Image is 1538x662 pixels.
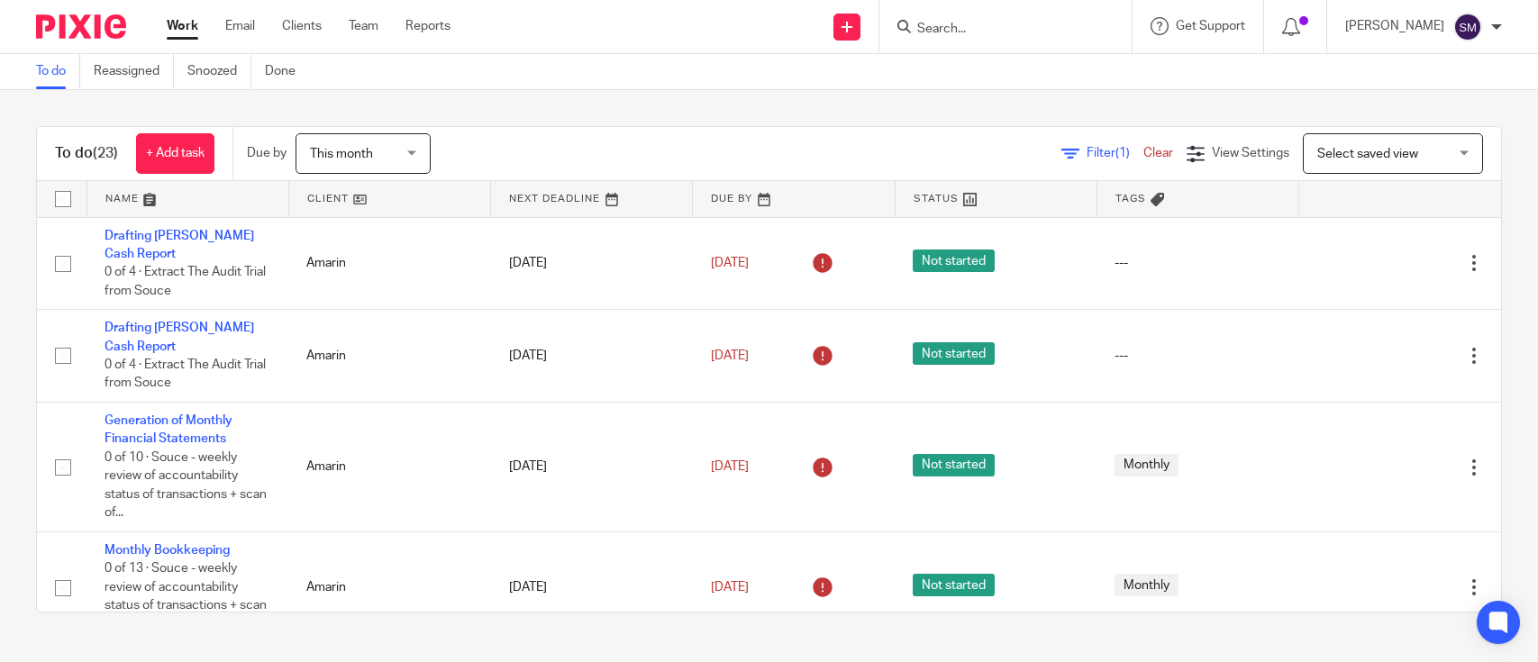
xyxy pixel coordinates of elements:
[265,54,309,89] a: Done
[288,310,490,403] td: Amarin
[105,322,254,352] a: Drafting [PERSON_NAME] Cash Report
[1115,254,1280,272] div: ---
[1087,147,1143,159] span: Filter
[1115,194,1146,204] span: Tags
[1115,574,1179,596] span: Monthly
[915,22,1078,38] input: Search
[288,217,490,310] td: Amarin
[1345,17,1444,35] p: [PERSON_NAME]
[491,217,693,310] td: [DATE]
[1317,148,1418,160] span: Select saved view
[405,17,450,35] a: Reports
[310,148,373,160] span: This month
[288,532,490,644] td: Amarin
[36,14,126,39] img: Pixie
[711,349,749,362] span: [DATE]
[105,414,232,445] a: Generation of Monthly Financial Statements
[711,581,749,594] span: [DATE]
[105,358,266,390] span: 0 of 4 · Extract The Audit Trial from Souce
[711,257,749,269] span: [DATE]
[913,342,995,365] span: Not started
[282,17,322,35] a: Clients
[167,17,198,35] a: Work
[1115,147,1130,159] span: (1)
[1176,20,1245,32] span: Get Support
[55,144,118,163] h1: To do
[105,230,254,260] a: Drafting [PERSON_NAME] Cash Report
[225,17,255,35] a: Email
[1115,347,1280,365] div: ---
[913,574,995,596] span: Not started
[105,563,267,631] span: 0 of 13 · Souce - weekly review of accountability status of transactions + scan of...
[105,451,267,520] span: 0 of 10 · Souce - weekly review of accountability status of transactions + scan of...
[105,266,266,297] span: 0 of 4 · Extract The Audit Trial from Souce
[349,17,378,35] a: Team
[187,54,251,89] a: Snoozed
[1143,147,1173,159] a: Clear
[36,54,80,89] a: To do
[491,403,693,532] td: [DATE]
[913,454,995,476] span: Not started
[1212,147,1289,159] span: View Settings
[711,460,749,473] span: [DATE]
[136,133,214,174] a: + Add task
[1115,454,1179,476] span: Monthly
[93,146,118,160] span: (23)
[105,544,230,557] a: Monthly Bookkeeping
[491,310,693,403] td: [DATE]
[1453,13,1482,41] img: svg%3E
[247,144,287,162] p: Due by
[288,403,490,532] td: Amarin
[491,532,693,644] td: [DATE]
[913,249,995,272] span: Not started
[94,54,174,89] a: Reassigned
